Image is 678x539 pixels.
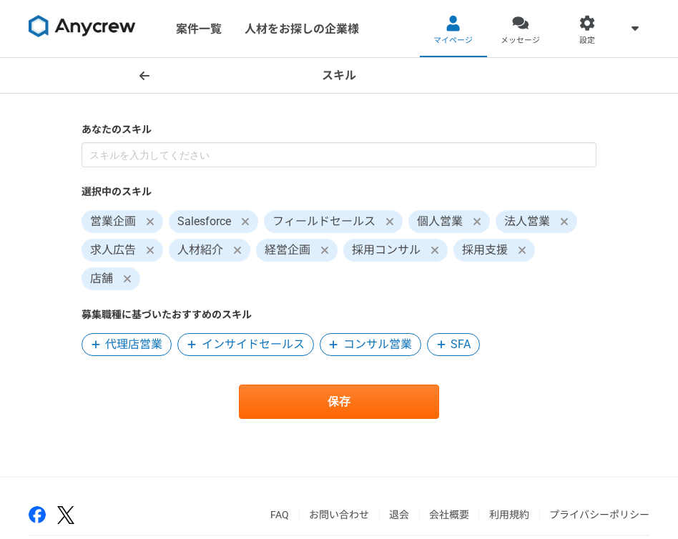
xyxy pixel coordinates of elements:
[29,15,136,38] img: 8DqYSo04kwAAAAASUVORK5CYII=
[57,506,74,524] img: x-391a3a86.png
[169,210,258,233] span: Salesforce
[239,385,439,419] button: 保存
[408,210,490,233] span: 個人営業
[389,509,409,520] a: 退会
[451,336,471,353] span: SFA
[322,67,356,84] h1: スキル
[256,239,338,262] span: 経営企画
[489,509,529,520] a: 利用規約
[453,239,535,262] span: 採用支援
[429,509,469,520] a: 会社概要
[433,35,473,46] span: マイページ
[579,35,595,46] span: 設定
[309,509,369,520] a: お問い合わせ
[343,336,412,353] span: コンサル営業
[549,509,649,520] a: プライバシーポリシー
[29,506,46,523] img: facebook-2adfd474.png
[270,509,289,520] a: FAQ
[82,210,163,233] span: 営業企画
[343,239,448,262] span: 採用コンサル
[169,239,250,262] span: 人材紹介
[496,210,577,233] span: 法人営業
[202,336,305,353] span: インサイドセールス
[82,267,140,290] span: 店舗
[501,35,540,46] span: メッセージ
[82,184,596,199] label: 選択中のスキル
[82,239,163,262] span: 求人広告
[264,210,403,233] span: フィールドセールス
[82,122,596,137] label: あなたのスキル
[105,336,162,353] span: 代理店営業
[82,307,596,322] label: 募集職種に基づいたおすすめのスキル
[82,142,596,167] input: スキルを入力してください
